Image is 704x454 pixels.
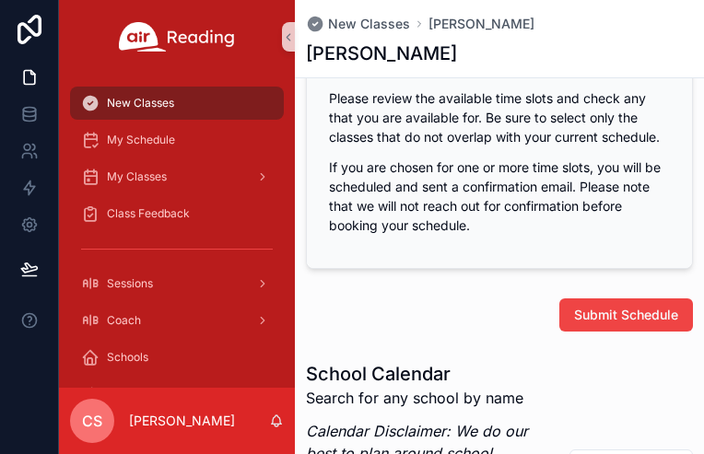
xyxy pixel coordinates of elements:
[82,410,102,432] span: CS
[119,22,235,52] img: App logo
[428,15,534,33] a: [PERSON_NAME]
[329,88,670,146] p: Please review the available time slots and check any that you are available for. Be sure to selec...
[107,169,167,184] span: My Classes
[306,387,555,409] p: Search for any school by name
[70,341,284,374] a: Schools
[107,387,128,402] span: Dev
[107,350,148,365] span: Schools
[306,15,410,33] a: New Classes
[306,361,555,387] h1: School Calendar
[70,87,284,120] a: New Classes
[107,206,190,221] span: Class Feedback
[70,267,284,300] a: Sessions
[107,313,141,328] span: Coach
[574,306,678,324] span: Submit Schedule
[70,160,284,193] a: My Classes
[107,133,175,147] span: My Schedule
[107,96,174,111] span: New Classes
[129,412,235,430] p: [PERSON_NAME]
[59,74,295,388] div: scrollable content
[107,276,153,291] span: Sessions
[70,304,284,337] a: Coach
[70,197,284,230] a: Class Feedback
[559,298,693,332] button: Submit Schedule
[70,123,284,157] a: My Schedule
[328,15,410,33] span: New Classes
[306,41,457,66] h1: [PERSON_NAME]
[329,157,670,235] p: If you are chosen for one or more time slots, you will be scheduled and sent a confirmation email...
[70,378,284,411] a: Dev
